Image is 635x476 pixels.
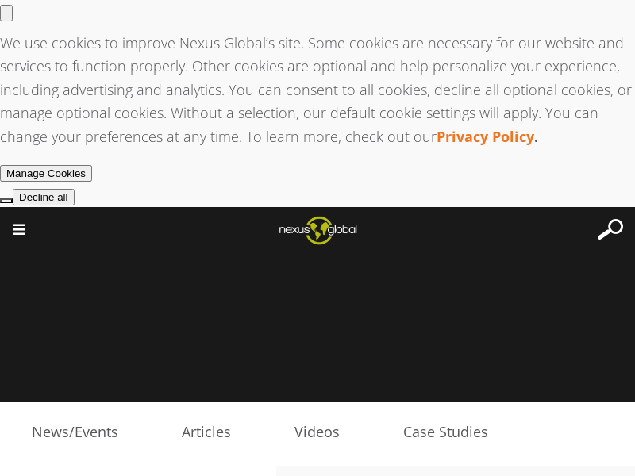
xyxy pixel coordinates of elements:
strong: . [534,127,538,146]
a: Articles [150,420,263,444]
img: Nexus Global [267,211,369,249]
button: Decline all [13,189,75,205]
a: Videos [263,420,371,444]
a: Privacy Policy [437,127,534,146]
a: Case Studies [371,420,520,444]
